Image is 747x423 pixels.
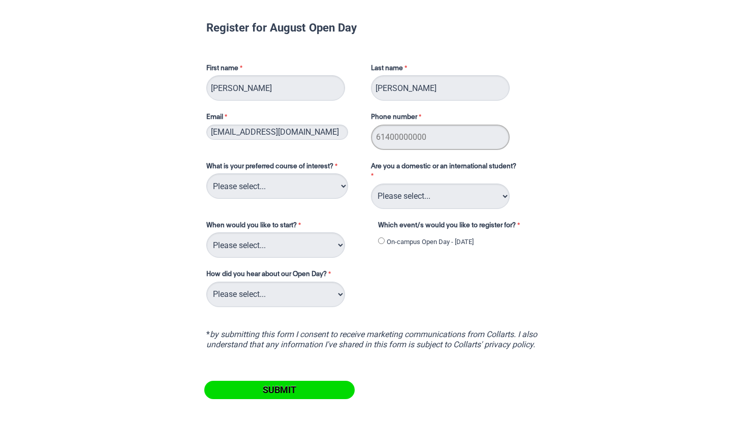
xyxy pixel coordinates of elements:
i: by submitting this form I consent to receive marketing communications from Collarts. I also under... [206,329,537,349]
label: Which event/s would you like to register for? [378,221,533,233]
h1: Register for August Open Day [206,22,541,33]
input: Last name [371,75,510,101]
input: Submit [204,381,355,399]
select: Are you a domestic or an international student? [371,184,510,209]
label: On-campus Open Day - [DATE] [387,237,474,247]
label: When would you like to start? [206,221,368,233]
input: Email [206,125,348,140]
label: Last name [371,64,410,76]
select: What is your preferred course of interest? [206,173,348,199]
label: First name [206,64,361,76]
input: Phone number [371,125,510,150]
label: How did you hear about our Open Day? [206,269,333,282]
input: First name [206,75,345,101]
span: Are you a domestic or an international student? [371,163,516,170]
select: When would you like to start? [206,232,345,258]
select: How did you hear about our Open Day? [206,282,345,307]
label: Email [206,112,361,125]
label: Phone number [371,112,424,125]
label: What is your preferred course of interest? [206,162,361,174]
